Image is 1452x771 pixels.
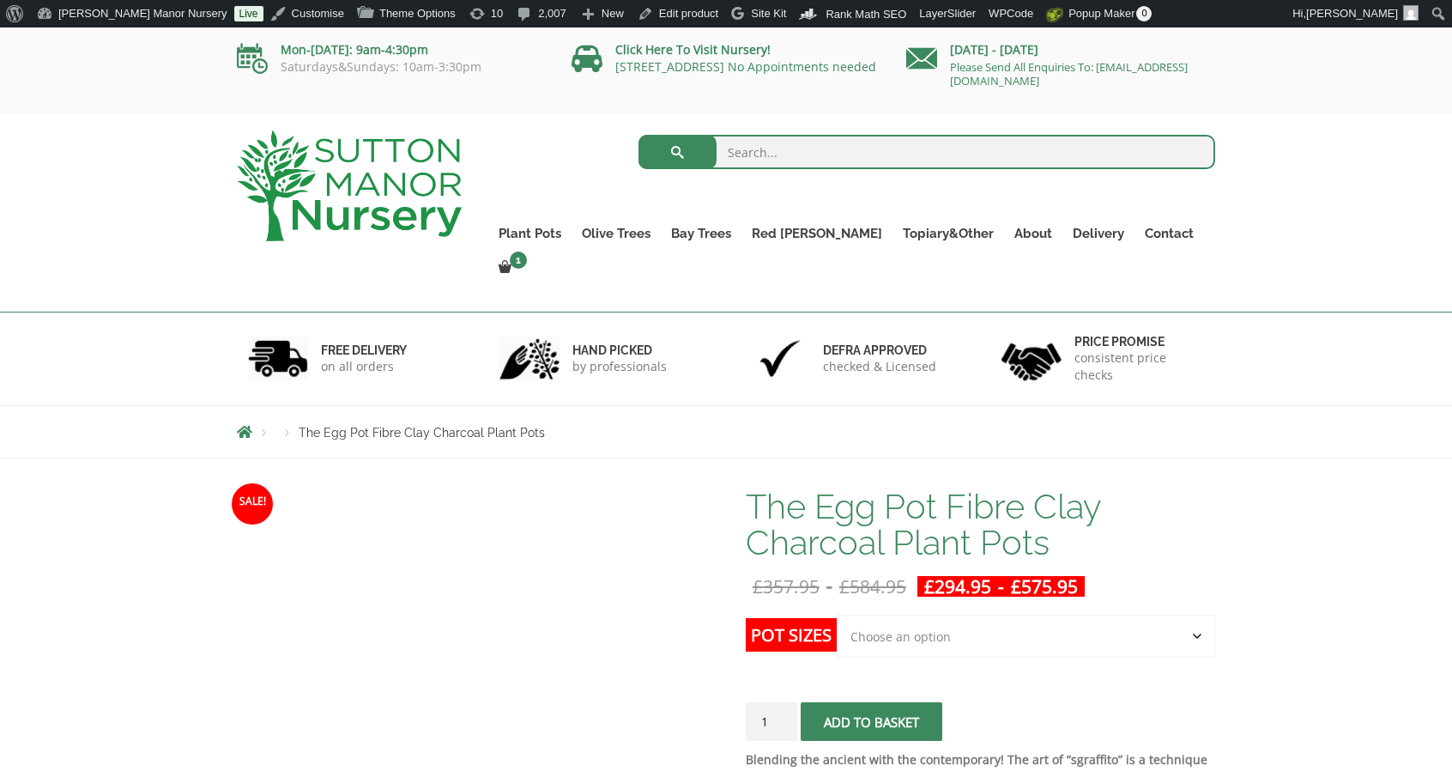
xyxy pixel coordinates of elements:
a: 1 [488,256,532,280]
a: Bay Trees [661,222,741,246]
img: logo [237,131,462,241]
bdi: 294.95 [924,574,991,598]
p: checked & Licensed [823,358,936,375]
p: Mon-[DATE]: 9am-4:30pm [237,39,546,60]
a: Olive Trees [572,222,661,246]
p: consistent price checks [1074,349,1205,384]
a: Live [234,6,263,21]
a: Click Here To Visit Nursery! [615,41,771,58]
a: Plant Pots [488,222,572,246]
span: £ [839,574,850,598]
a: Red [PERSON_NAME] [741,222,892,246]
span: Sale! [232,483,273,525]
span: £ [1011,574,1021,598]
p: on all orders [321,358,407,375]
del: - [746,576,913,597]
a: Please Send All Enquiries To: [EMAIL_ADDRESS][DOMAIN_NAME] [950,59,1188,88]
span: 1 [510,252,527,269]
img: 2.jpg [499,337,560,380]
nav: Breadcrumbs [237,425,1215,439]
span: £ [753,574,763,598]
a: [STREET_ADDRESS] No Appointments needed [615,58,876,75]
label: Pot Sizes [746,618,837,652]
a: Topiary&Other [892,222,1004,246]
span: Site Kit [751,7,786,20]
span: 0 [1136,6,1152,21]
p: [DATE] - [DATE] [906,39,1215,60]
bdi: 357.95 [753,574,820,598]
a: Contact [1134,222,1204,246]
span: The Egg Pot Fibre Clay Charcoal Plant Pots [299,426,545,440]
a: About [1004,222,1062,246]
span: Rank Math SEO [826,8,906,21]
input: Product quantity [746,702,797,741]
a: Delivery [1062,222,1134,246]
p: Saturdays&Sundays: 10am-3:30pm [237,60,546,74]
h6: Defra approved [823,343,936,358]
bdi: 584.95 [839,574,906,598]
p: by professionals [572,358,667,375]
img: 3.jpg [750,337,810,380]
h6: FREE DELIVERY [321,343,407,358]
input: Search... [638,135,1216,169]
span: [PERSON_NAME] [1306,7,1398,20]
bdi: 575.95 [1011,574,1078,598]
img: 1.jpg [248,337,308,380]
ins: - [917,576,1085,597]
h6: hand picked [572,343,667,358]
button: Add to basket [801,702,942,741]
h1: The Egg Pot Fibre Clay Charcoal Plant Pots [746,489,1215,561]
h6: Price promise [1074,334,1205,349]
span: £ [924,574,935,598]
img: 4.jpg [1001,332,1062,385]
